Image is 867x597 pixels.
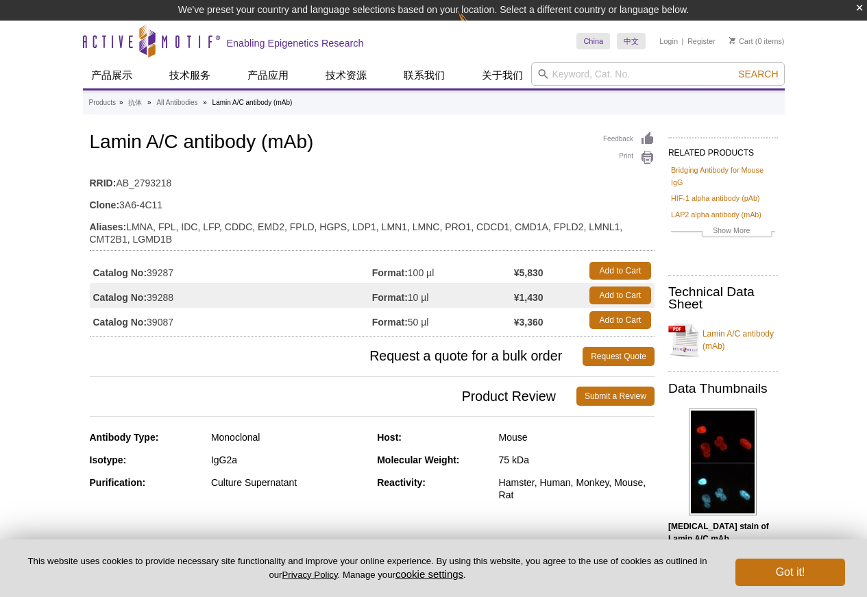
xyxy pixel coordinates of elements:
strong: Format: [372,316,408,328]
a: Print [603,150,655,165]
strong: Aliases: [90,221,127,233]
strong: Antibody Type: [90,432,159,443]
span: Search [738,69,778,80]
a: Cart [729,36,753,46]
a: Feedback [603,132,655,147]
img: Change Here [458,10,494,42]
a: Lamin A/C antibody (mAb) [668,319,778,361]
input: Keyword, Cat. No. [531,62,785,86]
div: Culture Supernatant [211,476,367,489]
a: Add to Cart [589,262,651,280]
strong: Catalog No: [93,291,147,304]
strong: Catalog No: [93,316,147,328]
a: Add to Cart [589,287,651,304]
a: LAP2 alpha antibody (mAb) [671,208,761,221]
h2: RELATED PRODUCTS [668,137,778,162]
b: [MEDICAL_DATA] stain of Lamin A/C mAb. [668,522,769,544]
div: IgG2a [211,454,367,466]
strong: ¥3,360 [514,316,544,328]
li: (0 items) [729,33,785,49]
strong: Reactivity: [377,477,426,488]
td: 10 µl [372,283,514,308]
a: Request Quote [583,347,655,366]
a: 抗体 [128,97,142,109]
td: LMNA, FPL, IDC, LFP, CDDC, EMD2, FPLD, HGPS, LDP1, LMN1, LMNC, PRO1, CDCD1, CMD1A, FPLD2, LMNL1, ... [90,212,655,247]
a: HIF-1 alpha antibody (pAb) [671,192,760,204]
td: 100 µl [372,258,514,283]
a: China [576,33,610,49]
li: » [119,99,123,106]
a: 产品展示 [83,62,141,88]
a: All Antibodies [156,97,197,109]
a: Bridging Antibody for Mouse IgG [671,164,775,188]
p: This website uses cookies to provide necessary site functionality and improve your online experie... [22,555,713,581]
h2: Data Thumbnails [668,382,778,395]
button: Search [734,68,782,80]
td: 39287 [90,258,372,283]
strong: RRID: [90,177,117,189]
button: Got it! [735,559,845,586]
a: 联系我们 [395,62,453,88]
a: Add to Cart [589,311,651,329]
h2: Enabling Epigenetics Research [227,37,364,49]
li: | [682,33,684,49]
div: Monoclonal [211,431,367,443]
div: Hamster, Human, Monkey, Mouse, Rat [499,476,655,501]
strong: ¥5,830 [514,267,544,279]
a: Register [687,36,716,46]
h1: Lamin A/C antibody (mAb) [90,132,655,155]
a: Privacy Policy [282,570,337,580]
h3: Applications [90,535,655,556]
span: Request a quote for a bulk order [90,347,583,366]
a: 产品应用 [239,62,297,88]
strong: Host: [377,432,402,443]
td: 3A6-4C11 [90,191,655,212]
span: Product Review [90,387,576,406]
a: 中文 [617,33,646,49]
strong: Clone: [90,199,120,211]
li: Lamin A/C antibody (mAb) [212,99,293,106]
img: Lamin A/C antibody (mAb) tested by immunofluorescence. [689,409,757,515]
strong: Format: [372,267,408,279]
td: AB_2793218 [90,169,655,191]
a: Products [89,97,116,109]
a: Login [659,36,678,46]
td: 39087 [90,308,372,332]
h2: Technical Data Sheet [668,286,778,310]
strong: Format: [372,291,408,304]
a: 技术服务 [161,62,219,88]
strong: ¥1,430 [514,291,544,304]
strong: Isotype: [90,454,127,465]
button: cookie settings [395,568,463,580]
strong: Catalog No: [93,267,147,279]
p: (Click image to enlarge and see details.) [668,520,778,570]
img: Your Cart [729,37,735,44]
a: Show More [671,224,775,240]
strong: Molecular Weight: [377,454,459,465]
a: 技术资源 [317,62,375,88]
li: » [203,99,207,106]
td: 50 µl [372,308,514,332]
strong: Purification: [90,477,146,488]
a: 关于我们 [474,62,531,88]
td: 39288 [90,283,372,308]
li: » [147,99,151,106]
div: Mouse [499,431,655,443]
div: 75 kDa [499,454,655,466]
a: Submit a Review [576,387,655,406]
